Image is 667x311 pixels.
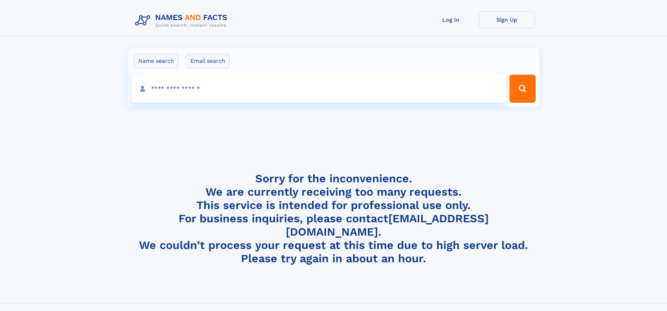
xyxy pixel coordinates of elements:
[509,75,535,103] button: Search Button
[186,54,230,68] label: Email search
[479,11,535,28] a: Sign Up
[286,212,489,238] a: [EMAIL_ADDRESS][DOMAIN_NAME]
[423,11,479,28] a: Log In
[134,54,179,68] label: Name search
[132,172,535,265] h4: Sorry for the inconvenience. We are currently receiving too many requests. This service is intend...
[132,11,233,30] img: Logo Names and Facts
[132,75,507,103] input: search input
